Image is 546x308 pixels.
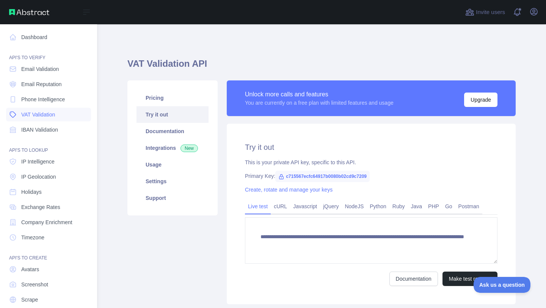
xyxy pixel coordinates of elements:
span: Invite users [476,8,505,17]
a: Try it out [136,106,209,123]
span: Holidays [21,188,42,196]
button: Upgrade [464,93,497,107]
a: cURL [271,200,290,212]
span: Timezone [21,234,44,241]
span: IBAN Validation [21,126,58,134]
span: Email Reputation [21,80,62,88]
a: NodeJS [342,200,367,212]
div: API'S TO LOOKUP [6,138,91,153]
a: Timezone [6,231,91,244]
a: Email Reputation [6,77,91,91]
a: Holidays [6,185,91,199]
a: Java [408,200,425,212]
button: Invite users [464,6,507,18]
a: IBAN Validation [6,123,91,137]
img: Abstract API [9,9,49,15]
div: API'S TO CREATE [6,246,91,261]
a: PHP [425,200,442,212]
a: Integrations New [136,140,209,156]
a: jQuery [320,200,342,212]
span: IP Geolocation [21,173,56,181]
span: Email Validation [21,65,59,73]
h2: Try it out [245,142,497,152]
a: Documentation [389,272,438,286]
a: VAT Validation [6,108,91,121]
a: Documentation [136,123,209,140]
div: This is your private API key, specific to this API. [245,159,497,166]
div: You are currently on a free plan with limited features and usage [245,99,394,107]
iframe: Toggle Customer Support [474,277,531,293]
a: Exchange Rates [6,200,91,214]
span: Screenshot [21,281,48,288]
a: Scrape [6,293,91,306]
a: Dashboard [6,30,91,44]
span: Scrape [21,296,38,303]
span: VAT Validation [21,111,55,118]
a: Avatars [6,262,91,276]
a: Company Enrichment [6,215,91,229]
div: API'S TO VERIFY [6,46,91,61]
a: Usage [136,156,209,173]
span: Exchange Rates [21,203,60,211]
a: Screenshot [6,278,91,291]
a: Phone Intelligence [6,93,91,106]
a: Email Validation [6,62,91,76]
a: Pricing [136,90,209,106]
span: IP Intelligence [21,158,55,165]
span: Avatars [21,266,39,273]
a: Ruby [389,200,408,212]
a: Create, rotate and manage your keys [245,187,333,193]
a: Support [136,190,209,206]
div: Primary Key: [245,172,497,180]
span: Phone Intelligence [21,96,65,103]
a: Postman [455,200,482,212]
span: Company Enrichment [21,218,72,226]
span: New [180,145,198,152]
h1: VAT Validation API [127,58,516,76]
button: Make test request [442,272,497,286]
a: Python [367,200,389,212]
a: Settings [136,173,209,190]
span: c715567ecfc64917b0080b02cd9c7209 [275,171,370,182]
a: Go [442,200,455,212]
a: IP Geolocation [6,170,91,184]
a: Live test [245,200,271,212]
a: IP Intelligence [6,155,91,168]
a: Javascript [290,200,320,212]
div: Unlock more calls and features [245,90,394,99]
